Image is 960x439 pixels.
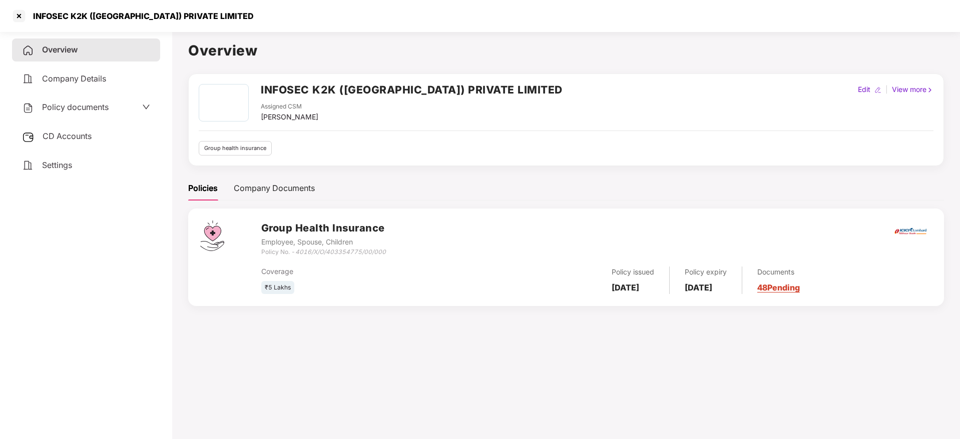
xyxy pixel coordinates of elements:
[261,247,386,257] div: Policy No. -
[261,220,386,236] h3: Group Health Insurance
[612,282,639,292] b: [DATE]
[200,220,224,251] img: svg+xml;base64,PHN2ZyB4bWxucz0iaHR0cDovL3d3dy53My5vcmcvMjAwMC9zdmciIHdpZHRoPSI0Ny43MTQiIGhlaWdodD...
[261,102,318,111] div: Assigned CSM
[22,44,34,56] img: svg+xml;base64,PHN2ZyB4bWxucz0iaHR0cDovL3d3dy53My5vcmcvMjAwMC9zdmciIHdpZHRoPSIyNCIgaGVpZ2h0PSIyNC...
[22,131,35,143] img: svg+xml;base64,PHN2ZyB3aWR0aD0iMjUiIGhlaWdodD0iMjQiIHZpZXdCb3g9IjAgMCAyNSAyNCIgZmlsbD0ibm9uZSIgeG...
[43,131,92,141] span: CD Accounts
[295,248,386,255] i: 4016/X/O/403354775/00/000
[199,141,272,155] div: Group health insurance
[22,102,34,114] img: svg+xml;base64,PHN2ZyB4bWxucz0iaHR0cDovL3d3dy53My5vcmcvMjAwMC9zdmciIHdpZHRoPSIyNCIgaGVpZ2h0PSIyNC...
[261,81,563,98] h2: INFOSEC K2K ([GEOGRAPHIC_DATA]) PRIVATE LIMITED
[757,266,800,277] div: Documents
[856,84,872,95] div: Edit
[261,266,485,277] div: Coverage
[188,39,944,61] h1: Overview
[234,182,315,194] div: Company Documents
[261,111,318,122] div: [PERSON_NAME]
[926,86,933,93] img: rightIcon
[188,182,218,194] div: Policies
[42,73,106,83] span: Company Details
[142,103,150,111] span: down
[22,73,34,85] img: svg+xml;base64,PHN2ZyB4bWxucz0iaHR0cDovL3d3dy53My5vcmcvMjAwMC9zdmciIHdpZHRoPSIyNCIgaGVpZ2h0PSIyNC...
[883,84,890,95] div: |
[892,225,928,237] img: icici.png
[42,44,78,54] span: Overview
[685,282,712,292] b: [DATE]
[890,84,935,95] div: View more
[612,266,654,277] div: Policy issued
[685,266,727,277] div: Policy expiry
[261,281,294,294] div: ₹5 Lakhs
[27,11,254,21] div: INFOSEC K2K ([GEOGRAPHIC_DATA]) PRIVATE LIMITED
[757,282,800,292] a: 48 Pending
[42,160,72,170] span: Settings
[261,236,386,247] div: Employee, Spouse, Children
[42,102,109,112] span: Policy documents
[22,159,34,171] img: svg+xml;base64,PHN2ZyB4bWxucz0iaHR0cDovL3d3dy53My5vcmcvMjAwMC9zdmciIHdpZHRoPSIyNCIgaGVpZ2h0PSIyNC...
[874,86,881,93] img: editIcon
